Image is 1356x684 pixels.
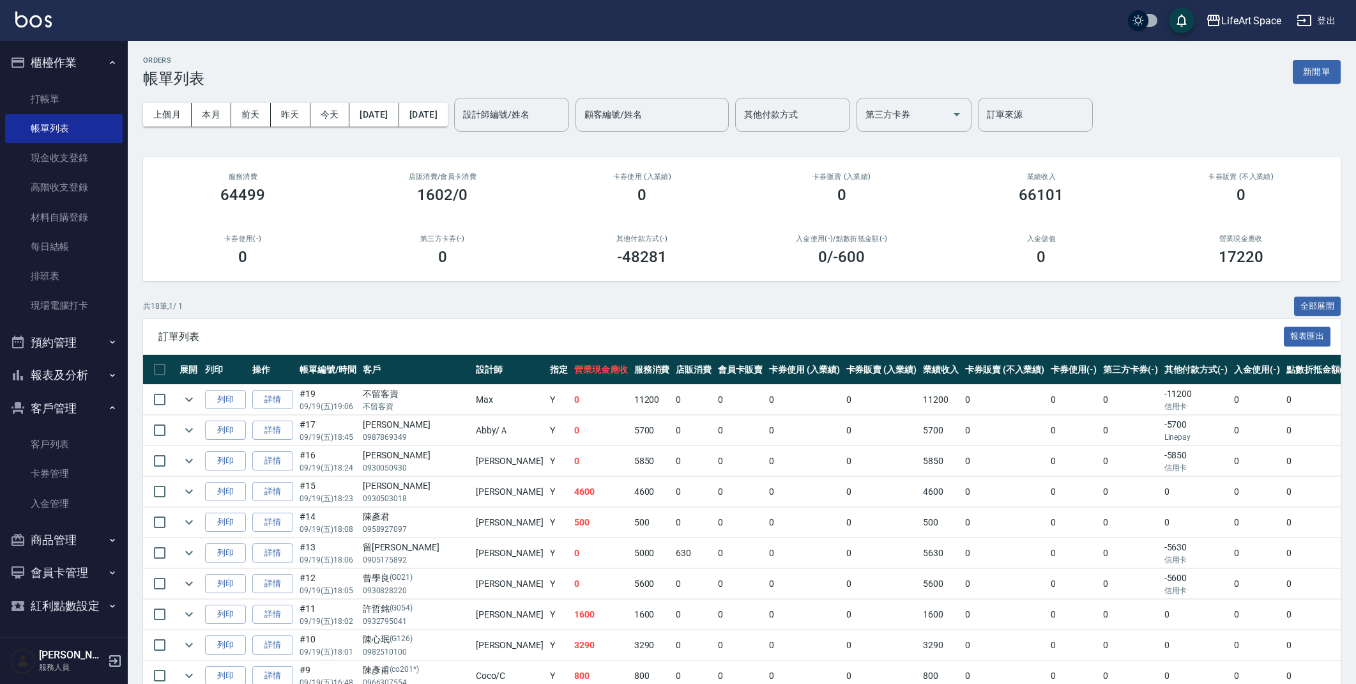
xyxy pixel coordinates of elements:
[758,235,927,243] h2: 入金使用(-) /點數折抵金額(-)
[1283,600,1353,630] td: 0
[363,387,469,401] div: 不留客資
[818,248,865,266] h3: 0 /-600
[39,649,104,662] h5: [PERSON_NAME]
[1283,569,1353,599] td: 0
[363,616,469,627] p: 0932795041
[473,600,547,630] td: [PERSON_NAME]
[715,538,766,568] td: 0
[766,477,843,507] td: 0
[962,569,1047,599] td: 0
[843,416,920,446] td: 0
[920,446,962,476] td: 5850
[5,143,123,173] a: 現金收支登錄
[179,543,199,563] button: expand row
[766,385,843,415] td: 0
[1221,13,1281,29] div: LifeArt Space
[1161,569,1231,599] td: -5600
[558,173,727,181] h2: 卡券使用 (入業績)
[766,446,843,476] td: 0
[547,355,571,385] th: 指定
[631,630,673,660] td: 3290
[179,574,199,593] button: expand row
[5,589,123,623] button: 紅利點數設定
[673,385,715,415] td: 0
[5,326,123,359] button: 預約管理
[300,493,356,504] p: 09/19 (五) 18:23
[143,300,183,312] p: 共 18 筆, 1 / 1
[205,482,246,502] button: 列印
[296,446,360,476] td: #16
[673,600,715,630] td: 0
[252,451,293,471] a: 詳情
[920,569,962,599] td: 5600
[715,569,766,599] td: 0
[920,538,962,568] td: 5630
[363,510,469,524] div: 陳彥君
[673,569,715,599] td: 0
[1293,65,1341,77] a: 新開單
[962,385,1047,415] td: 0
[363,431,469,443] p: 0987869349
[296,477,360,507] td: #15
[766,538,843,568] td: 0
[143,56,204,65] h2: ORDERS
[1237,186,1246,204] h3: 0
[715,355,766,385] th: 會員卡販賣
[10,648,36,674] img: Person
[5,459,123,488] a: 卡券管理
[349,103,399,127] button: [DATE]
[715,385,766,415] td: 0
[920,477,962,507] td: 4600
[15,12,52,27] img: Logo
[1157,173,1326,181] h2: 卡券販賣 (不入業績)
[766,508,843,538] td: 0
[1047,355,1100,385] th: 卡券使用(-)
[363,418,469,431] div: [PERSON_NAME]
[843,508,920,538] td: 0
[843,630,920,660] td: 0
[252,605,293,625] a: 詳情
[5,556,123,589] button: 會員卡管理
[399,103,448,127] button: [DATE]
[205,421,246,440] button: 列印
[1283,538,1353,568] td: 0
[1019,186,1063,204] h3: 66101
[390,571,413,585] p: (G021)
[843,569,920,599] td: 0
[1231,446,1283,476] td: 0
[1161,538,1231,568] td: -5630
[176,355,202,385] th: 展開
[1100,569,1161,599] td: 0
[300,554,356,566] p: 09/19 (五) 18:06
[1161,446,1231,476] td: -5850
[673,508,715,538] td: 0
[296,630,360,660] td: #10
[300,524,356,535] p: 09/19 (五) 18:08
[1047,446,1100,476] td: 0
[1037,248,1046,266] h3: 0
[5,392,123,425] button: 客戶管理
[363,479,469,493] div: [PERSON_NAME]
[547,508,571,538] td: Y
[631,508,673,538] td: 500
[547,477,571,507] td: Y
[843,385,920,415] td: 0
[1293,60,1341,84] button: 新開單
[715,416,766,446] td: 0
[631,477,673,507] td: 4600
[473,508,547,538] td: [PERSON_NAME]
[1283,477,1353,507] td: 0
[5,84,123,114] a: 打帳單
[920,355,962,385] th: 業績收入
[296,385,360,415] td: #19
[1100,477,1161,507] td: 0
[179,513,199,532] button: expand row
[179,421,199,440] button: expand row
[205,605,246,625] button: 列印
[631,416,673,446] td: 5700
[673,416,715,446] td: 0
[1100,355,1161,385] th: 第三方卡券(-)
[438,248,447,266] h3: 0
[715,477,766,507] td: 0
[296,600,360,630] td: #11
